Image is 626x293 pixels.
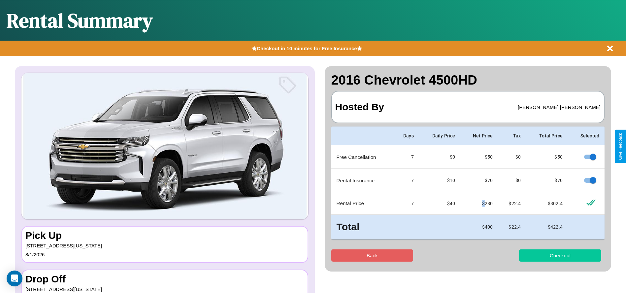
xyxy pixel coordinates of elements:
h3: Hosted By [335,95,384,119]
td: $ 280 [460,192,498,215]
td: $ 50 [460,145,498,169]
div: Give Feedback [618,133,623,160]
td: 7 [393,192,419,215]
td: $0 [498,169,526,192]
td: $0 [498,145,526,169]
b: Checkout in 10 minutes for Free Insurance [257,46,357,51]
td: 7 [393,169,419,192]
td: 7 [393,145,419,169]
th: Days [393,127,419,145]
p: Free Cancellation [337,153,388,162]
td: $ 50 [526,145,568,169]
td: $ 22.4 [498,192,526,215]
td: $ 40 [419,192,460,215]
td: $ 422.4 [526,215,568,239]
p: Rental Price [337,199,388,208]
div: Open Intercom Messenger [7,271,22,286]
p: [STREET_ADDRESS][US_STATE] [25,241,304,250]
h3: Total [337,220,388,234]
h3: Drop Off [25,274,304,285]
h2: 2016 Chevrolet 4500HD [331,73,605,88]
th: Daily Price [419,127,460,145]
button: Checkout [519,249,601,262]
td: $ 22.4 [498,215,526,239]
th: Total Price [526,127,568,145]
td: $10 [419,169,460,192]
th: Tax [498,127,526,145]
p: [PERSON_NAME] [PERSON_NAME] [518,103,601,112]
button: Back [331,249,413,262]
p: 8 / 1 / 2026 [25,250,304,259]
table: simple table [331,127,605,239]
p: Rental Insurance [337,176,388,185]
th: Selected [568,127,605,145]
td: $ 302.4 [526,192,568,215]
td: $0 [419,145,460,169]
td: $ 70 [460,169,498,192]
td: $ 400 [460,215,498,239]
td: $ 70 [526,169,568,192]
h1: Rental Summary [7,7,153,34]
th: Net Price [460,127,498,145]
h3: Pick Up [25,230,304,241]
